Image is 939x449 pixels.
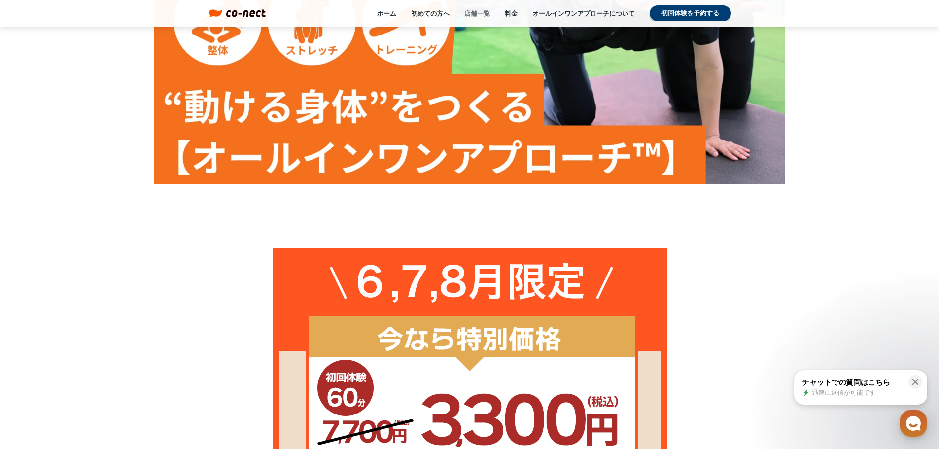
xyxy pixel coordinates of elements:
span: 設定 [152,327,164,335]
a: 設定 [127,312,189,337]
a: ホーム [3,312,65,337]
a: オールインワンアプローチについて [532,9,635,18]
span: チャット [84,328,108,336]
a: 店舗一覧 [464,9,490,18]
a: ホーム [377,9,396,18]
a: 料金 [505,9,518,18]
a: 初回体験を予約する [650,5,731,21]
a: チャット [65,312,127,337]
a: 初めての方へ [411,9,450,18]
span: ホーム [25,327,43,335]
